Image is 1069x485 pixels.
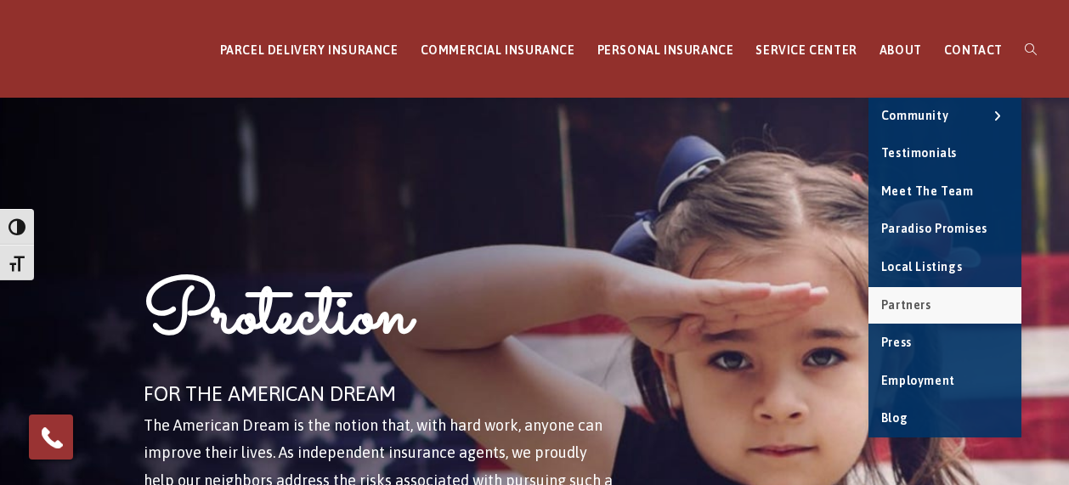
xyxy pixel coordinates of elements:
span: COMMERCIAL INSURANCE [421,43,575,57]
a: Local Listings [868,249,1021,286]
span: Testimonials [881,146,957,160]
span: Employment [881,374,955,387]
a: ABOUT [868,3,933,98]
span: Local Listings [881,260,962,274]
span: SERVICE CENTER [755,43,857,57]
a: SERVICE CENTER [744,3,868,98]
a: Meet the Team [868,173,1021,211]
span: Press [881,336,912,349]
a: COMMERCIAL INSURANCE [410,3,586,98]
a: PERSONAL INSURANCE [586,3,745,98]
span: Paradiso Promises [881,222,987,235]
a: Community [868,98,1021,135]
a: PARCEL DELIVERY INSURANCE [209,3,410,98]
a: Partners [868,287,1021,324]
a: CONTACT [933,3,1014,98]
span: Meet the Team [881,184,974,198]
a: Paradiso Promises [868,211,1021,248]
span: Partners [881,298,931,312]
span: CONTACT [944,43,1003,57]
span: FOR THE AMERICAN DREAM [144,382,396,405]
span: ABOUT [880,43,922,57]
a: Press [868,324,1021,362]
span: Community [881,109,948,122]
a: Testimonials [868,135,1021,172]
span: PERSONAL INSURANCE [597,43,734,57]
h1: Protection [144,268,619,375]
span: Blog [881,411,908,425]
span: PARCEL DELIVERY INSURANCE [220,43,399,57]
img: Phone icon [38,424,65,451]
a: Blog [868,400,1021,437]
a: Employment [868,363,1021,400]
